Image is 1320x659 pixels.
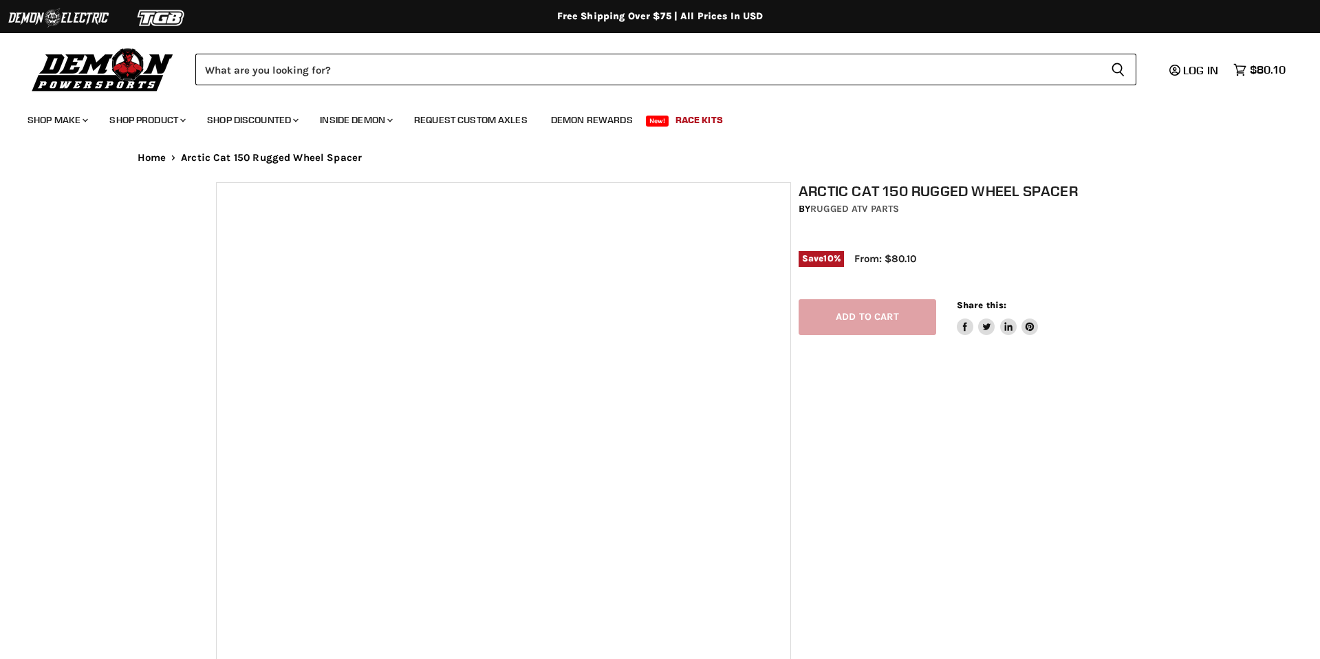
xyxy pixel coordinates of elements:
span: From: $80.10 [854,252,916,265]
a: Inside Demon [310,106,401,134]
a: Home [138,152,166,164]
span: Arctic Cat 150 Rugged Wheel Spacer [181,152,362,164]
div: by [799,202,1112,217]
input: Search [195,54,1100,85]
img: Demon Powersports [28,45,178,94]
button: Search [1100,54,1136,85]
span: 10 [823,253,833,263]
span: New! [646,116,669,127]
a: Shop Make [17,106,96,134]
span: Save % [799,251,844,266]
a: Rugged ATV Parts [810,203,899,215]
ul: Main menu [17,100,1282,134]
a: Race Kits [665,106,733,134]
a: Shop Product [99,106,194,134]
h1: Arctic Cat 150 Rugged Wheel Spacer [799,182,1112,199]
form: Product [195,54,1136,85]
a: $80.10 [1226,60,1292,80]
nav: Breadcrumbs [110,152,1211,164]
aside: Share this: [957,299,1039,336]
a: Request Custom Axles [404,106,538,134]
div: Free Shipping Over $75 | All Prices In USD [110,10,1211,23]
img: TGB Logo 2 [110,5,213,31]
img: Demon Electric Logo 2 [7,5,110,31]
a: Shop Discounted [197,106,307,134]
a: Log in [1163,64,1226,76]
span: Share this: [957,300,1006,310]
a: Demon Rewards [541,106,643,134]
span: $80.10 [1250,63,1286,76]
span: Log in [1183,63,1218,77]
